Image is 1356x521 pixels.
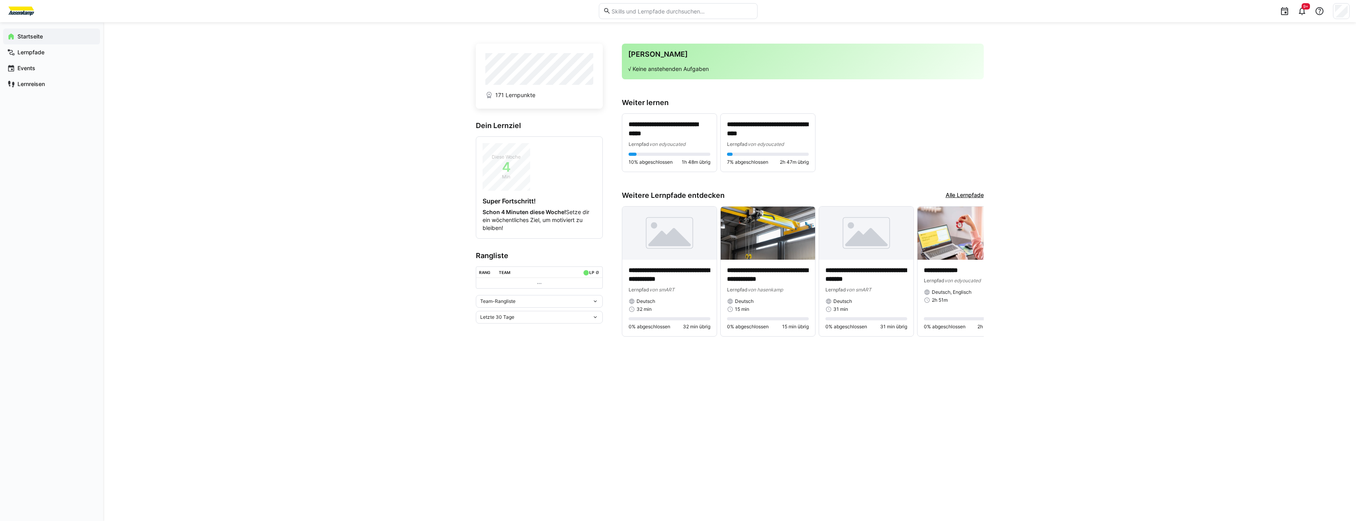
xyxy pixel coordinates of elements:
[495,91,535,99] span: 171 Lernpunkte
[628,65,977,73] p: √ Keine anstehenden Aufgaben
[924,278,944,283] span: Lernpfad
[637,306,652,312] span: 32 min
[589,270,594,275] div: LP
[735,306,749,312] span: 15 min
[629,141,649,147] span: Lernpfad
[479,270,490,275] div: Rang
[596,268,599,275] a: ø
[782,324,809,330] span: 15 min übrig
[735,298,754,305] span: Deutsch
[476,251,603,260] h3: Rangliste
[917,207,1012,260] img: image
[649,141,685,147] span: von edyoucated
[825,287,846,293] span: Lernpfad
[649,287,675,293] span: von smART
[622,207,717,260] img: image
[476,121,603,130] h3: Dein Lernziel
[944,278,981,283] span: von edyoucated
[622,98,984,107] h3: Weiter lernen
[629,159,673,165] span: 10% abgeschlossen
[622,191,725,200] h3: Weitere Lernpfade entdecken
[611,8,753,15] input: Skills und Lernpfade durchsuchen…
[480,298,515,305] span: Team-Rangliste
[932,297,948,303] span: 2h 51m
[727,141,748,147] span: Lernpfad
[628,50,977,59] h3: [PERSON_NAME]
[480,314,514,320] span: Letzte 30 Tage
[483,197,596,205] h4: Super Fortschritt!
[924,324,966,330] span: 0% abgeschlossen
[637,298,655,305] span: Deutsch
[499,270,510,275] div: Team
[946,191,984,200] a: Alle Lernpfade
[780,159,809,165] span: 2h 47m übrig
[629,287,649,293] span: Lernpfad
[846,287,871,293] span: von smART
[683,324,710,330] span: 32 min übrig
[1303,4,1308,9] span: 9+
[748,287,783,293] span: von hasenkamp
[819,207,914,260] img: image
[483,209,566,215] strong: Schon 4 Minuten diese Woche!
[748,141,784,147] span: von edyoucated
[629,324,670,330] span: 0% abgeschlossen
[483,208,596,232] p: Setze dir ein wöchentliches Ziel, um motiviert zu bleiben!
[833,298,852,305] span: Deutsch
[932,289,971,295] span: Deutsch, Englisch
[727,287,748,293] span: Lernpfad
[727,159,768,165] span: 7% abgeschlossen
[977,324,1006,330] span: 2h 51m übrig
[880,324,907,330] span: 31 min übrig
[825,324,867,330] span: 0% abgeschlossen
[727,324,769,330] span: 0% abgeschlossen
[682,159,710,165] span: 1h 48m übrig
[721,207,815,260] img: image
[833,306,848,312] span: 31 min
